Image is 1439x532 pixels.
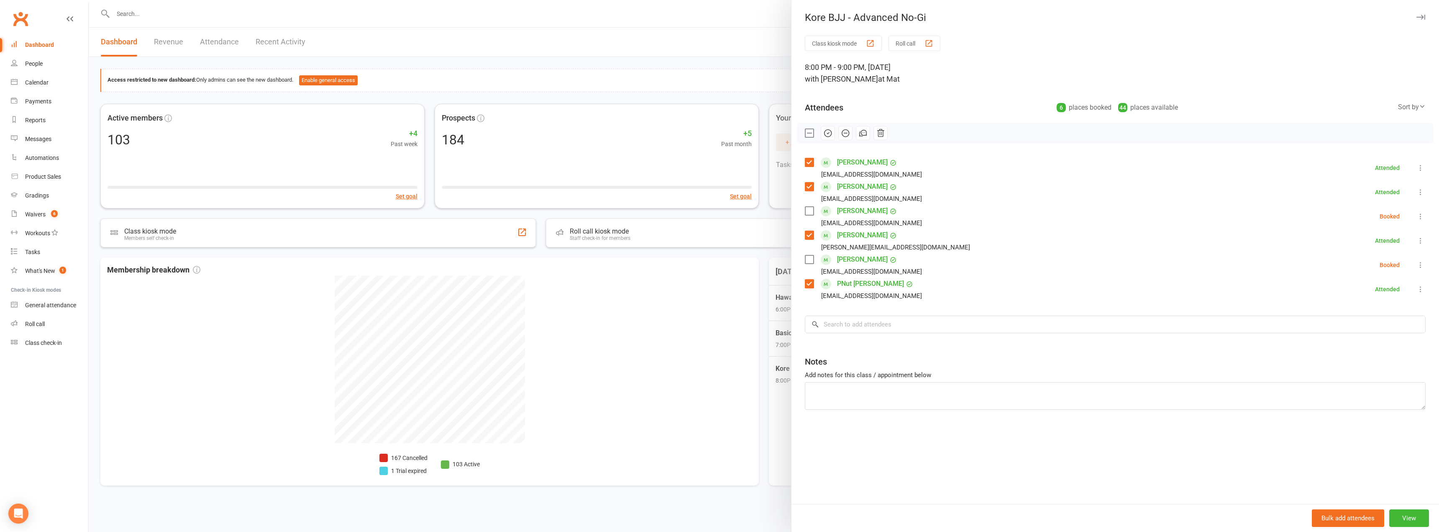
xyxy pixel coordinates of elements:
div: Workouts [25,230,50,236]
a: Payments [11,92,88,111]
div: [EMAIL_ADDRESS][DOMAIN_NAME] [821,193,922,204]
a: Product Sales [11,167,88,186]
a: Reports [11,111,88,130]
div: Kore BJJ - Advanced No-Gi [791,12,1439,23]
div: Attended [1375,238,1400,244]
div: places available [1118,102,1178,113]
a: Messages [11,130,88,149]
a: [PERSON_NAME] [837,180,888,193]
span: 6 [51,210,58,217]
div: Automations [25,154,59,161]
div: [EMAIL_ADDRESS][DOMAIN_NAME] [821,169,922,180]
div: Tasks [25,249,40,255]
span: 1 [59,267,66,274]
button: Bulk add attendees [1312,509,1384,527]
div: Booked [1380,262,1400,268]
div: Attended [1375,189,1400,195]
div: Notes [805,356,827,368]
a: Tasks [11,243,88,262]
a: People [11,54,88,73]
span: at Mat [878,75,900,83]
a: [PERSON_NAME] [837,156,888,169]
div: [EMAIL_ADDRESS][DOMAIN_NAME] [821,266,922,277]
div: 6 [1057,103,1066,112]
div: Attendees [805,102,843,113]
a: Dashboard [11,36,88,54]
a: Roll call [11,315,88,334]
div: General attendance [25,302,76,308]
div: Gradings [25,192,49,199]
div: Product Sales [25,173,61,180]
div: [EMAIL_ADDRESS][DOMAIN_NAME] [821,218,922,229]
a: What's New1 [11,262,88,280]
div: [EMAIL_ADDRESS][DOMAIN_NAME] [821,290,922,301]
div: Messages [25,136,51,142]
a: PNut [PERSON_NAME] [837,277,904,290]
div: 8:00 PM - 9:00 PM, [DATE] [805,62,1426,85]
div: What's New [25,267,55,274]
a: Clubworx [10,8,31,29]
button: View [1389,509,1429,527]
span: with [PERSON_NAME] [805,75,878,83]
div: Class check-in [25,339,62,346]
a: Gradings [11,186,88,205]
div: Attended [1375,165,1400,171]
a: [PERSON_NAME] [837,204,888,218]
div: places booked [1057,102,1111,113]
a: [PERSON_NAME] [837,253,888,266]
div: Add notes for this class / appointment below [805,370,1426,380]
div: Roll call [25,321,45,327]
a: [PERSON_NAME] [837,229,888,242]
a: Automations [11,149,88,167]
div: Booked [1380,213,1400,219]
a: General attendance kiosk mode [11,296,88,315]
div: [PERSON_NAME][EMAIL_ADDRESS][DOMAIN_NAME] [821,242,970,253]
button: Roll call [888,36,940,51]
a: Class kiosk mode [11,334,88,352]
div: Waivers [25,211,46,218]
a: Calendar [11,73,88,92]
div: Open Intercom Messenger [8,504,28,524]
button: Class kiosk mode [805,36,882,51]
a: Workouts [11,224,88,243]
input: Search to add attendees [805,316,1426,333]
div: People [25,60,43,67]
div: Calendar [25,79,49,86]
div: Sort by [1398,102,1426,113]
div: Payments [25,98,51,105]
div: Reports [25,117,46,123]
div: 44 [1118,103,1127,112]
div: Attended [1375,286,1400,292]
div: Dashboard [25,41,54,48]
a: Waivers 6 [11,205,88,224]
